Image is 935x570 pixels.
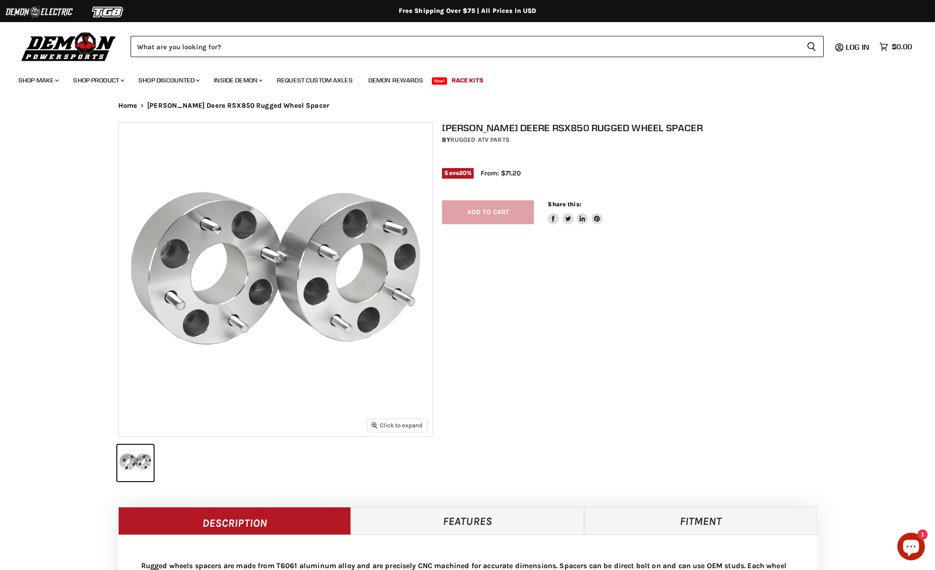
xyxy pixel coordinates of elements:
span: 20 [459,169,467,176]
a: Home [118,102,138,110]
h1: [PERSON_NAME] Deere RSX850 Rugged Wheel Spacer [442,122,826,134]
button: John Deere RSX850 Rugged Wheel Spacer thumbnail [117,445,154,481]
span: Log in [846,42,869,52]
span: $0.00 [892,42,912,51]
a: Features [351,507,584,535]
span: Save % [442,168,474,178]
div: by [442,135,826,145]
img: Demon Electric Logo 2 [5,3,74,21]
img: TGB Logo 2 [74,3,143,21]
span: New! [432,77,447,85]
input: Search [131,36,799,57]
a: Shop Product [66,71,130,90]
a: Shop Discounted [132,71,205,90]
a: Shop Make [11,71,64,90]
span: Share this: [548,201,581,208]
form: Product [131,36,824,57]
inbox-online-store-chat: Shopify online store chat [895,533,928,563]
ul: Main menu [11,67,910,90]
a: Rugged ATV Parts [450,136,510,144]
span: [PERSON_NAME] Deere RSX850 Rugged Wheel Spacer [147,102,329,110]
a: Inside Demon [207,71,268,90]
aside: Share this: [548,200,602,225]
img: Demon Powersports [18,30,119,63]
img: John Deere RSX850 Rugged Wheel Spacer [119,122,432,436]
nav: Breadcrumbs [100,102,836,110]
div: Free Shipping Over $75 | All Prices In USD [100,7,836,15]
a: Log in [842,43,875,51]
a: Demon Rewards [361,71,430,90]
span: From: $71.20 [481,169,521,177]
button: Search [799,36,824,57]
button: Click to expand [367,419,427,431]
a: Fitment [584,507,817,535]
a: Description [118,507,351,535]
a: Request Custom Axles [270,71,360,90]
span: Click to expand [372,422,423,429]
a: Race Kits [445,71,490,90]
a: $0.00 [875,40,917,53]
